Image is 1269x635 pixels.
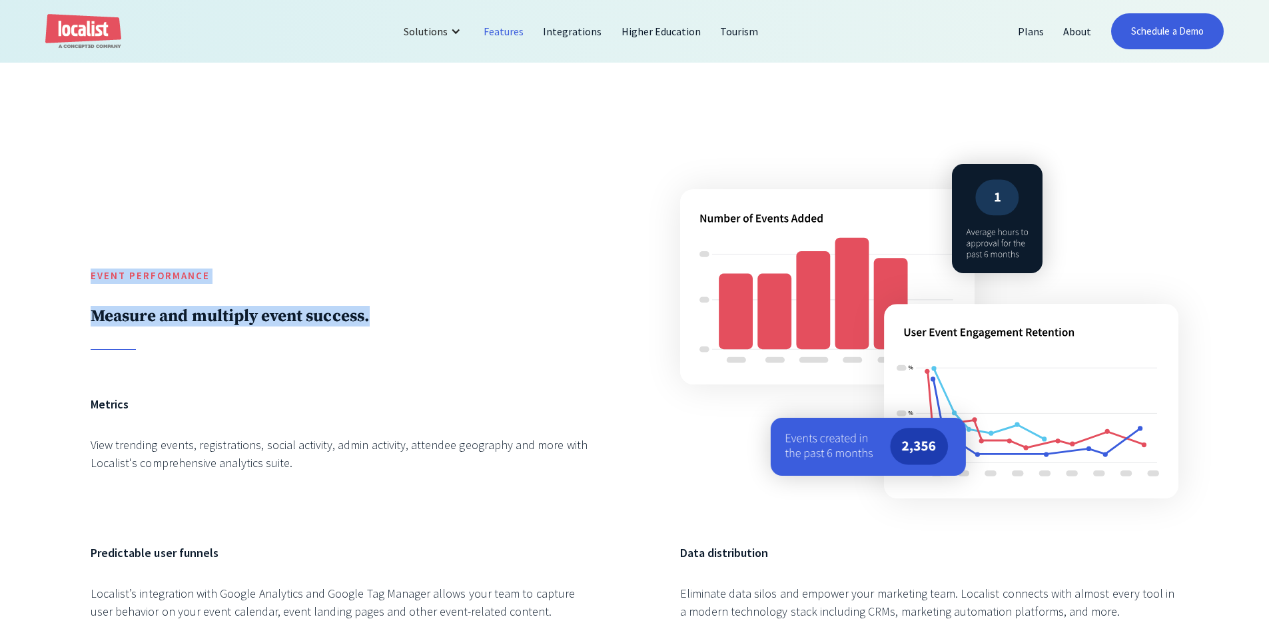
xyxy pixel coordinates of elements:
div: Localist’s integration with Google Analytics and Google Tag Manager allows your team to capture u... [91,584,589,620]
h2: Measure and multiply event success. [91,306,589,326]
h6: Data distribution [680,544,1178,562]
a: Higher Education [612,15,711,47]
div: Solutions [394,15,474,47]
a: Tourism [711,15,768,47]
div: View trending events, registrations, social activity, admin activity, attendee geography and more... [91,436,589,472]
h5: Event Performance [91,269,589,284]
a: home [45,14,121,49]
h6: Metrics [91,395,589,413]
a: Plans [1009,15,1054,47]
div: Eliminate data silos and empower your marketing team. Localist connects with almost every tool in... [680,584,1178,620]
a: Schedule a Demo [1111,13,1224,49]
a: Features [474,15,534,47]
a: Integrations [534,15,612,47]
div: Solutions [404,23,448,39]
h6: Predictable user funnels [91,544,589,562]
a: About [1054,15,1101,47]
